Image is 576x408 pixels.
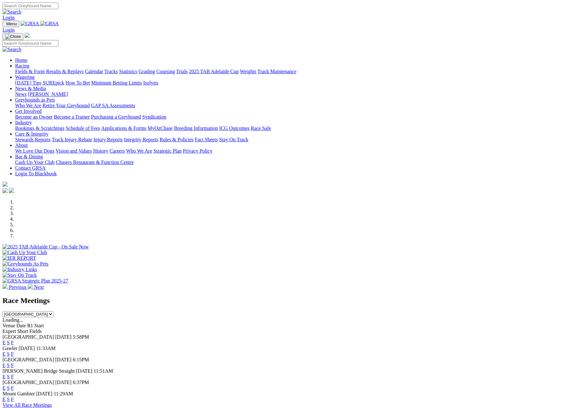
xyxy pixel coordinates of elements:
[3,9,21,15] img: Search
[3,368,75,374] span: [PERSON_NAME] Bridge Straight
[3,15,15,20] a: Login
[3,20,19,27] button: Toggle navigation
[124,137,158,142] a: Integrity Reports
[7,351,10,357] a: S
[15,165,45,171] a: Contact GRSA
[126,148,152,154] a: Who We Are
[15,103,41,108] a: Who We Are
[183,148,212,154] a: Privacy Policy
[3,267,37,272] img: Industry Links
[3,284,8,289] img: chevron-left-pager-white.svg
[15,69,45,74] a: Fields & Form
[15,160,55,165] a: Cash Up Your Club
[11,397,14,402] a: F
[11,374,14,379] a: F
[189,69,239,74] a: 2025 TAB Adelaide Cup
[160,137,194,142] a: Rules & Policies
[174,125,218,131] a: Breeding Information
[5,34,21,39] img: Close
[20,21,39,26] img: GRSA
[15,74,35,80] a: Wagering
[11,385,14,391] a: F
[15,114,573,120] div: Get Involved
[148,125,173,131] a: MyOzChase
[15,97,55,102] a: Greyhounds as Pets
[154,148,182,154] a: Strategic Plan
[28,284,44,290] a: Next
[55,148,92,154] a: Vision and Values
[55,357,72,362] span: [DATE]
[7,363,10,368] a: S
[142,114,166,119] a: Syndication
[6,21,17,26] span: Menu
[66,80,90,85] a: How To Bet
[3,272,37,278] img: Stay On Track
[36,391,53,396] span: [DATE]
[46,69,84,74] a: Results & Replays
[15,143,28,148] a: About
[7,340,10,345] a: S
[43,103,90,108] a: Retire Your Greyhound
[3,385,6,391] a: E
[240,69,256,74] a: Weights
[3,346,17,351] span: Gawler
[91,103,135,108] a: GAP SA Assessments
[3,317,23,323] span: Loading...
[3,363,6,368] a: E
[219,137,248,142] a: Stay On Track
[119,69,137,74] a: Statistics
[3,33,23,40] button: Toggle navigation
[73,380,89,385] span: 6:37PM
[3,334,54,340] span: [GEOGRAPHIC_DATA]
[15,114,53,119] a: Become an Owner
[91,80,142,85] a: Minimum Betting Limits
[258,69,296,74] a: Track Maintenance
[15,125,64,131] a: Bookings & Scratchings
[3,357,54,362] span: [GEOGRAPHIC_DATA]
[91,114,141,119] a: Purchasing a Greyhound
[3,47,21,52] img: Search
[3,3,58,9] input: Search
[29,329,42,334] span: Fields
[156,69,175,74] a: Coursing
[15,91,26,97] a: News
[15,148,54,154] a: We Love Our Dogs
[55,380,72,385] span: [DATE]
[93,137,123,142] a: Injury Reports
[3,27,15,32] a: Login
[176,69,188,74] a: Trials
[27,323,44,328] span: R1 Start
[3,261,49,267] img: Greyhounds As Pets
[56,160,134,165] a: Chasers Restaurant & Function Centre
[15,148,573,154] div: About
[36,346,56,351] span: 11:33AM
[94,368,113,374] span: 11:51AM
[54,114,90,119] a: Become a Trainer
[3,255,36,261] img: IER REPORT
[93,148,108,154] a: History
[3,182,8,187] img: logo-grsa-white.png
[25,33,30,38] img: logo-grsa-white.png
[139,69,155,74] a: Grading
[15,137,50,142] a: Stewards Reports
[109,148,125,154] a: Careers
[3,397,6,402] a: E
[11,351,14,357] a: F
[11,340,14,345] a: F
[3,278,68,284] img: GRSA Strategic Plan 2025-27
[19,346,35,351] span: [DATE]
[15,91,573,97] div: News & Media
[143,80,158,85] a: Isolynx
[9,188,14,193] img: twitter.svg
[15,171,57,176] a: Login To Blackbook
[15,108,42,114] a: Get Involved
[73,357,89,362] span: 6:15PM
[15,137,573,143] div: Care & Integrity
[3,296,573,305] h2: Race Meetings
[101,125,146,131] a: Applications & Forms
[73,334,89,340] span: 5:58PM
[3,340,6,345] a: E
[17,329,28,334] span: Short
[9,284,26,290] span: Previous
[3,188,8,193] img: facebook.svg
